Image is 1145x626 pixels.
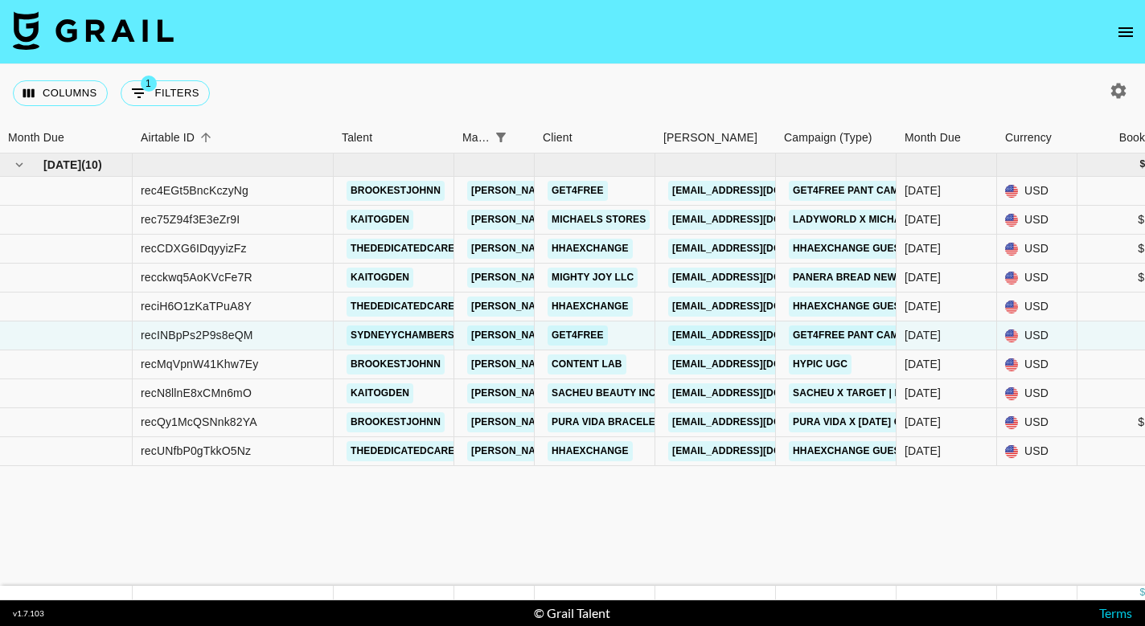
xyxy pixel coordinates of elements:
[668,297,848,317] a: [EMAIL_ADDRESS][DOMAIN_NAME]
[141,269,252,285] div: recckwq5AoKVcFe7R
[548,383,663,403] a: Sacheu Beauty Inc.
[789,297,1007,317] a: Hhaexchange Guest Speaking Events
[1005,122,1052,153] div: Currency
[548,210,650,230] a: Michaels Stores
[668,325,848,346] a: [EMAIL_ADDRESS][DOMAIN_NAME]
[789,383,964,403] a: Sacheu x Target | Launch Box
[997,206,1077,235] div: USD
[548,412,672,432] a: Pura Vida Bracelets
[997,408,1077,437] div: USD
[13,80,108,106] button: Select columns
[997,350,1077,379] div: USD
[133,122,334,153] div: Airtable ID
[195,126,217,149] button: Sort
[548,268,638,288] a: Mighty Joy LLC
[905,211,941,227] div: Sep '25
[454,122,535,153] div: Manager
[347,210,413,230] a: kaitogden
[467,297,812,317] a: [PERSON_NAME][EMAIL_ADDRESS][PERSON_NAME][DOMAIN_NAME]
[467,239,812,259] a: [PERSON_NAME][EMAIL_ADDRESS][PERSON_NAME][DOMAIN_NAME]
[347,383,413,403] a: kaitogden
[141,182,248,198] div: rec4EGt5BncKczyNg
[997,321,1077,350] div: USD
[997,264,1077,293] div: USD
[789,412,939,432] a: Pura Vida X [DATE] Collab
[141,327,253,343] div: recINBpPs2P9s8eQM
[905,385,941,401] div: Sep '25
[997,235,1077,264] div: USD
[548,325,608,346] a: Get4free
[548,354,626,374] a: Content Lab
[490,126,512,149] div: 1 active filter
[655,122,776,153] div: Booker
[467,268,812,288] a: [PERSON_NAME][EMAIL_ADDRESS][PERSON_NAME][DOMAIN_NAME]
[467,325,812,346] a: [PERSON_NAME][EMAIL_ADDRESS][PERSON_NAME][DOMAIN_NAME]
[905,298,941,314] div: Sep '25
[8,122,64,153] div: Month Due
[462,122,490,153] div: Manager
[43,157,81,173] span: [DATE]
[8,153,31,176] button: hide children
[543,122,572,153] div: Client
[548,181,608,201] a: Get4free
[1139,586,1145,599] div: $
[668,181,848,201] a: [EMAIL_ADDRESS][DOMAIN_NAME]
[789,441,1102,461] a: Hhaexchange Guest Speaking Events - Reimbursement
[997,293,1077,321] div: USD
[141,356,259,372] div: recMqVpnW41Khw7Ey
[905,122,961,153] div: Month Due
[347,297,490,317] a: thededicatedcaregiver
[905,269,941,285] div: Sep '25
[668,412,848,432] a: [EMAIL_ADDRESS][DOMAIN_NAME]
[789,239,1007,259] a: Hhaexchange Guest Speaking Events
[347,441,490,461] a: thededicatedcaregiver
[668,383,848,403] a: [EMAIL_ADDRESS][DOMAIN_NAME]
[663,122,757,153] div: [PERSON_NAME]
[467,383,812,403] a: [PERSON_NAME][EMAIL_ADDRESS][PERSON_NAME][DOMAIN_NAME]
[141,298,252,314] div: reciH6O1zKaTPuA8Y
[789,354,852,374] a: Hypic UGC
[467,181,812,201] a: [PERSON_NAME][EMAIL_ADDRESS][PERSON_NAME][DOMAIN_NAME]
[905,327,941,343] div: Sep '25
[342,122,372,153] div: Talent
[997,177,1077,206] div: USD
[467,441,812,461] a: [PERSON_NAME][EMAIL_ADDRESS][PERSON_NAME][DOMAIN_NAME]
[347,181,445,201] a: brookestjohnn
[1139,158,1145,171] div: $
[905,240,941,256] div: Sep '25
[668,210,848,230] a: [EMAIL_ADDRESS][DOMAIN_NAME]
[141,211,240,227] div: rec75Z94f3E3eZr9I
[789,210,960,230] a: LadyWorld x Michaels Event
[512,126,535,149] button: Sort
[467,354,812,374] a: [PERSON_NAME][EMAIL_ADDRESS][PERSON_NAME][DOMAIN_NAME]
[668,354,848,374] a: [EMAIL_ADDRESS][DOMAIN_NAME]
[141,443,251,459] div: recUNfbP0gTkkO5Nz
[905,414,941,430] div: Sep '25
[13,11,174,50] img: Grail Talent
[668,441,848,461] a: [EMAIL_ADDRESS][DOMAIN_NAME]
[776,122,897,153] div: Campaign (Type)
[535,122,655,153] div: Client
[490,126,512,149] button: Show filters
[897,122,997,153] div: Month Due
[905,443,941,459] div: Sep '25
[1099,605,1132,620] a: Terms
[548,441,633,461] a: Hhaexchange
[141,240,247,256] div: recCDXG6IDqyyizFz
[347,239,490,259] a: thededicatedcaregiver
[347,325,458,346] a: sydneyychambers
[784,122,872,153] div: Campaign (Type)
[534,605,610,621] div: © Grail Talent
[121,80,210,106] button: Show filters
[347,412,445,432] a: brookestjohnn
[789,181,934,201] a: Get4Free Pant Campaign
[668,239,848,259] a: [EMAIL_ADDRESS][DOMAIN_NAME]
[789,268,1098,288] a: Panera Bread New Cafe [GEOGRAPHIC_DATA] [US_STATE]
[905,182,941,198] div: Sep '25
[13,608,44,619] div: v 1.7.103
[467,210,812,230] a: [PERSON_NAME][EMAIL_ADDRESS][PERSON_NAME][DOMAIN_NAME]
[997,379,1077,408] div: USD
[347,268,413,288] a: kaitogden
[141,385,252,401] div: recN8llnE8xCMn6mO
[347,354,445,374] a: brookestjohnn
